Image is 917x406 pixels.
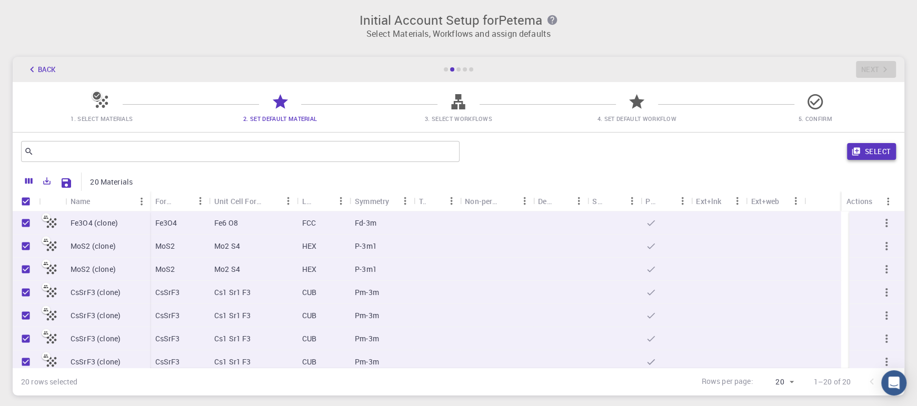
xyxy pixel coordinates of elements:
button: Sort [91,193,107,210]
span: 2. Set Default Material [243,115,317,123]
p: CsSrF3 (clone) [71,310,121,321]
div: Public [640,191,691,211]
p: Fe3O4 (clone) [71,218,118,228]
div: Shared [592,191,606,211]
p: CsSrF3 [155,310,180,321]
button: Save Explorer Settings [56,172,77,194]
p: P-3m1 [355,264,377,275]
p: Mo2 S4 [214,264,240,275]
p: Pm-3m [355,287,379,298]
div: 20 rows selected [21,377,77,387]
div: Formula [150,191,209,211]
div: Open Intercom Messenger [881,370,906,395]
button: Menu [729,192,745,209]
div: Lattice [297,191,350,211]
p: MoS2 [155,264,175,275]
div: Non-periodic [465,191,499,211]
button: Menu [787,192,804,209]
button: Sort [606,192,623,209]
p: 20 Materials [90,177,133,187]
div: Actions [841,191,896,211]
button: Sort [499,192,516,209]
div: Tags [419,191,426,211]
div: Unit Cell Formula [209,191,297,211]
button: Menu [674,192,691,209]
div: Non-periodic [460,191,533,211]
button: Sort [316,192,333,209]
p: Fd-3m [355,218,376,228]
p: Pm-3m [355,357,379,367]
p: CUB [302,333,316,344]
p: HEX [302,264,316,275]
div: Ext+web [751,191,779,211]
p: FCC [302,218,316,228]
button: Menu [397,192,414,209]
p: CsSrF3 [155,287,180,298]
span: 4. Set Default Workflow [597,115,676,123]
p: MoS2 (clone) [71,264,116,275]
p: CsSrF3 (clone) [71,287,121,298]
p: CUB [302,310,316,321]
p: CsSrF3 [155,333,180,344]
div: Default [533,191,587,211]
p: Fe3O4 [155,218,177,228]
div: Icon [39,191,65,211]
p: Fe6 O8 [214,218,238,228]
button: Sort [426,192,443,209]
p: CUB [302,287,316,298]
div: Ext+lnk [696,191,721,211]
div: Symmetry [350,191,414,211]
button: Select [847,143,896,160]
p: CsSrF3 [155,357,180,367]
button: Menu [570,192,587,209]
div: Default [538,191,553,211]
p: Rows per page: [701,376,753,388]
div: Shared [587,191,640,211]
p: CsSrF3 (clone) [71,357,121,367]
div: Name [65,191,150,211]
span: 1. Select Materials [71,115,133,123]
div: Tags [414,191,460,211]
div: Unit Cell Formula [214,191,263,211]
p: P-3m1 [355,241,377,251]
p: Pm-3m [355,333,379,344]
span: 3. Select Workflows [425,115,492,123]
p: Pm-3m [355,310,379,321]
div: Actions [846,191,872,211]
p: 1–20 of 20 [814,377,851,387]
button: Export [38,172,56,189]
button: Menu [280,192,297,209]
div: Name [71,191,91,211]
button: Menu [443,192,460,209]
h3: Initial Account Setup for Petema [19,13,898,27]
p: Cs1 Sr1 F3 [214,333,251,344]
div: Symmetry [355,191,389,211]
p: Mo2 S4 [214,241,240,251]
div: Ext+web [745,191,804,211]
p: HEX [302,241,316,251]
div: 20 [757,374,797,390]
p: CsSrF3 (clone) [71,333,121,344]
button: Menu [516,192,533,209]
div: Formula [155,191,175,211]
button: Sort [553,192,570,209]
p: Cs1 Sr1 F3 [214,310,251,321]
button: Menu [133,193,150,210]
div: Lattice [302,191,316,211]
span: Support [19,7,57,17]
p: MoS2 [155,241,175,251]
p: CUB [302,357,316,367]
button: Sort [657,192,674,209]
p: Cs1 Sr1 F3 [214,287,251,298]
span: 5. Confirm [799,115,832,123]
div: Ext+lnk [691,191,745,211]
button: Columns [20,172,38,189]
p: Select Materials, Workflows and assign defaults [19,27,898,40]
button: Back [21,61,61,78]
div: Public [645,191,657,211]
p: MoS2 (clone) [71,241,116,251]
button: Menu [623,192,640,209]
button: Menu [333,192,350,209]
button: Menu [880,193,896,210]
button: Sort [175,192,192,209]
